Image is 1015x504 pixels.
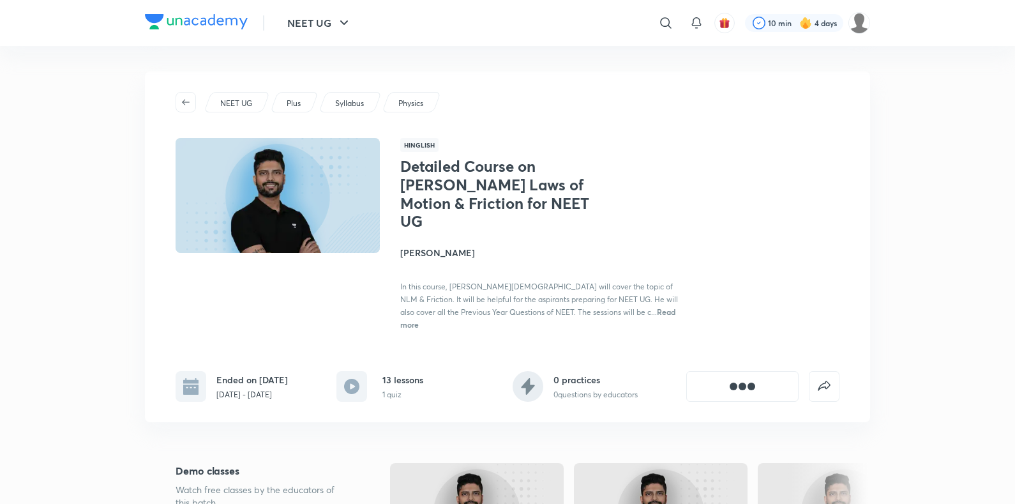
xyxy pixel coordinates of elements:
[280,10,359,36] button: NEET UG
[216,373,288,386] h6: Ended on [DATE]
[400,157,609,231] h1: Detailed Course on [PERSON_NAME] Laws of Motion & Friction for NEET UG
[382,373,423,386] h6: 13 lessons
[287,98,301,109] p: Plus
[714,13,735,33] button: avatar
[335,98,364,109] p: Syllabus
[400,246,686,259] h4: [PERSON_NAME]
[145,14,248,29] img: Company Logo
[686,371,799,402] button: [object Object]
[174,137,382,254] img: Thumbnail
[400,282,678,317] span: In this course, [PERSON_NAME][DEMOGRAPHIC_DATA] will cover the topic of NLM & Friction. It will b...
[220,98,252,109] p: NEET UG
[145,14,248,33] a: Company Logo
[719,17,730,29] img: avatar
[216,389,288,401] p: [DATE] - [DATE]
[799,17,812,29] img: streak
[398,98,423,109] p: Physics
[400,138,439,152] span: Hinglish
[553,373,638,386] h6: 0 practices
[333,98,366,109] a: Syllabus
[848,12,870,34] img: ANSHITA AGRAWAL
[285,98,303,109] a: Plus
[809,371,839,402] button: false
[396,98,426,109] a: Physics
[553,389,638,401] p: 0 questions by educators
[218,98,255,109] a: NEET UG
[176,463,349,478] h5: Demo classes
[753,17,765,29] img: check rounded
[382,389,423,401] p: 1 quiz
